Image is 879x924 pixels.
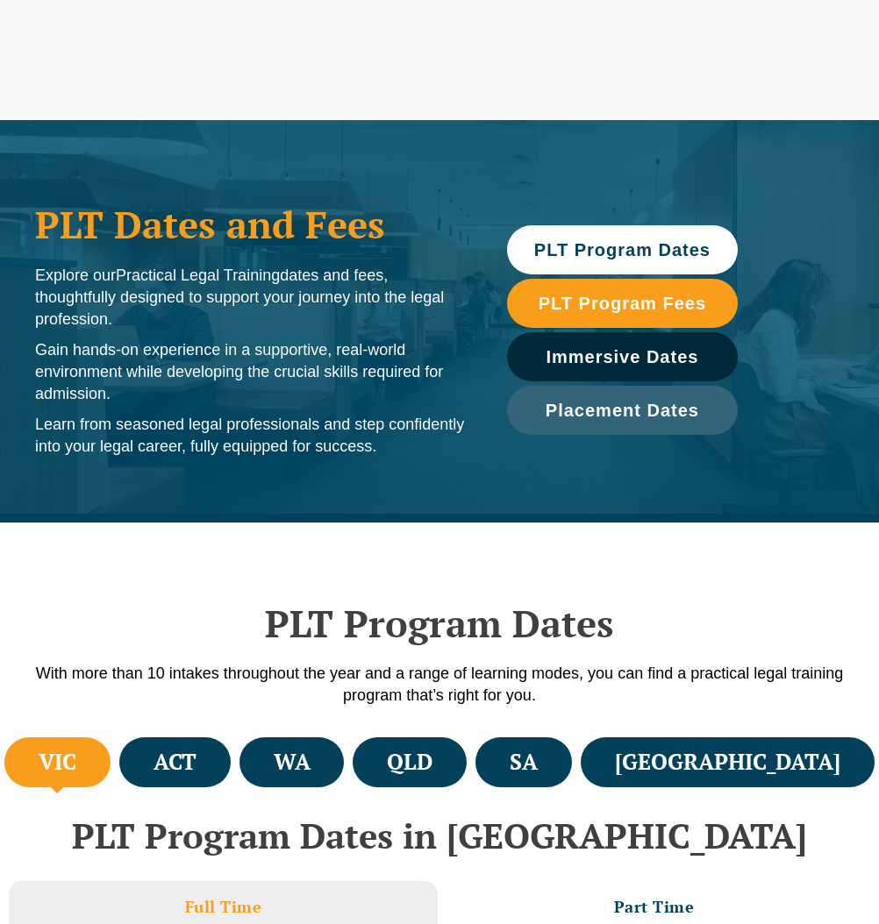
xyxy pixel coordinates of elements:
p: With more than 10 intakes throughout the year and a range of learning modes, you can find a pract... [18,663,861,707]
p: Learn from seasoned legal professionals and step confidently into your legal career, fully equipp... [35,414,472,458]
span: PLT Program Dates [534,241,711,259]
h1: PLT Dates and Fees [35,203,472,246]
span: Immersive Dates [546,348,698,366]
h4: ACT [154,748,197,777]
h2: PLT Program Dates [18,601,861,645]
a: PLT Program Dates [507,225,738,274]
p: Explore our dates and fees, thoughtfully designed to support your journey into the legal profession. [35,265,472,331]
span: Practical Legal Training [116,267,280,284]
h3: Full Time [185,897,262,917]
h4: SA [510,748,538,777]
span: Placement Dates [546,402,699,419]
p: Gain hands-on experience in a supportive, real-world environment while developing the crucial ski... [35,339,472,405]
h4: VIC [39,748,76,777]
a: Placement Dates [507,386,738,435]
h4: QLD [387,748,432,777]
span: PLT Program Fees [539,295,706,312]
h3: Part Time [614,897,695,917]
a: PLT Program Fees [507,279,738,328]
h4: [GEOGRAPHIC_DATA] [615,748,840,777]
a: Immersive Dates [507,332,738,381]
h4: WA [274,748,311,777]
